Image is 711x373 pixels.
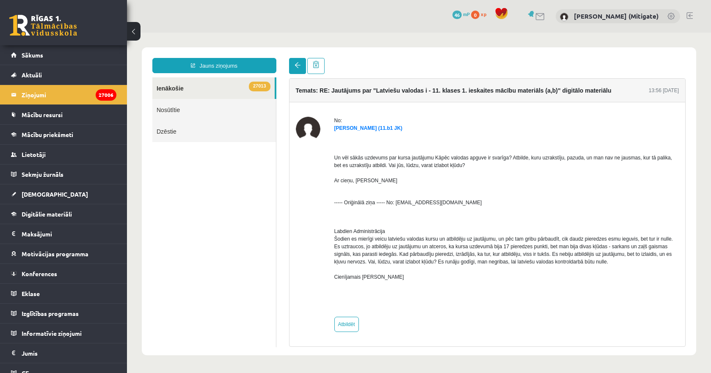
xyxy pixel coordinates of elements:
[25,25,149,41] a: Jauns ziņojums
[169,55,485,61] h4: Temats: RE: Jautājums par "Latviešu valodas i - 11. klases 1. ieskaites mācību materiāls (a,b)" d...
[452,11,462,19] span: 46
[471,11,480,19] span: 0
[207,196,258,202] span: Labdien Administrācija
[22,85,116,104] legend: Ziņojumi
[22,290,40,297] span: Eklase
[22,270,57,277] span: Konferences
[22,51,43,59] span: Sākums
[207,241,277,247] span: Cienījamais [PERSON_NAME]
[207,145,270,151] span: Ar cieņu, [PERSON_NAME]
[11,165,116,184] a: Sekmju žurnāls
[11,85,116,104] a: Ziņojumi27006
[481,11,486,17] span: xp
[11,204,116,224] a: Digitālie materiāli
[25,88,149,110] a: Dzēstie
[22,224,116,244] legend: Maksājumi
[207,84,552,92] div: No:
[11,125,116,144] a: Mācību priekšmeti
[471,11,491,17] a: 0 xp
[122,49,143,59] span: 27013
[22,310,79,317] span: Izglītības programas
[22,349,38,357] span: Jumis
[9,15,77,36] a: Rīgas 1. Tālmācības vidusskola
[11,224,116,244] a: Maksājumi
[452,11,470,17] a: 46 mP
[11,264,116,283] a: Konferences
[169,84,193,109] img: Nestors Džondžua
[22,210,72,218] span: Digitālie materiāli
[574,12,659,20] a: [PERSON_NAME] (Mitigate)
[22,170,63,178] span: Sekmju žurnāls
[11,105,116,124] a: Mācību resursi
[11,45,116,65] a: Sākums
[22,329,82,337] span: Informatīvie ziņojumi
[11,244,116,263] a: Motivācijas programma
[207,284,232,299] a: Atbildēt
[22,151,46,158] span: Lietotāji
[22,71,42,79] span: Aktuāli
[11,304,116,323] a: Izglītības programas
[560,13,568,21] img: Vitālijs Viļums (Mitigate)
[25,66,149,88] a: Nosūtītie
[11,184,116,204] a: [DEMOGRAPHIC_DATA]
[207,122,545,136] span: Un vēl sākās uzdevums par kursa jautājumu Kāpēc valodas apguve ir svarīga? Atbilde, kuru uzrakstī...
[11,343,116,363] a: Jumis
[22,190,88,198] span: [DEMOGRAPHIC_DATA]
[207,93,276,99] a: [PERSON_NAME] (11.b1 JK)
[22,111,63,118] span: Mācību resursi
[11,284,116,303] a: Eklase
[463,11,470,17] span: mP
[25,45,148,66] a: 27013Ienākošie
[11,65,116,85] a: Aktuāli
[11,324,116,343] a: Informatīvie ziņojumi
[22,131,73,138] span: Mācību priekšmeti
[522,54,552,62] div: 13:56 [DATE]
[22,250,88,258] span: Motivācijas programma
[207,203,546,232] span: Šodien es mierīgi veicu latviešu valodas kursu un atbildēju uz jautājumu, un pēc tam gribu pārbau...
[96,89,116,101] i: 27006
[11,145,116,164] a: Lietotāji
[207,166,552,174] p: ----- Oriģinālā ziņa ----- No: [EMAIL_ADDRESS][DOMAIN_NAME]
